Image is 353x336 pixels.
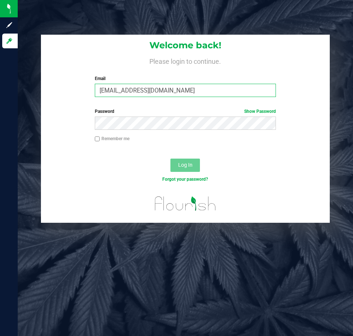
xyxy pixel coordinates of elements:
input: Remember me [95,136,100,142]
a: Show Password [244,109,276,114]
h4: Please login to continue. [41,56,330,65]
label: Remember me [95,135,129,142]
inline-svg: Log in [6,37,13,45]
a: Forgot your password? [162,177,208,182]
h1: Welcome back! [41,41,330,50]
span: Log In [178,162,193,168]
inline-svg: Sign up [6,21,13,29]
button: Log In [170,159,200,172]
img: flourish_logo.svg [149,190,222,217]
span: Password [95,109,114,114]
label: Email [95,75,276,82]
